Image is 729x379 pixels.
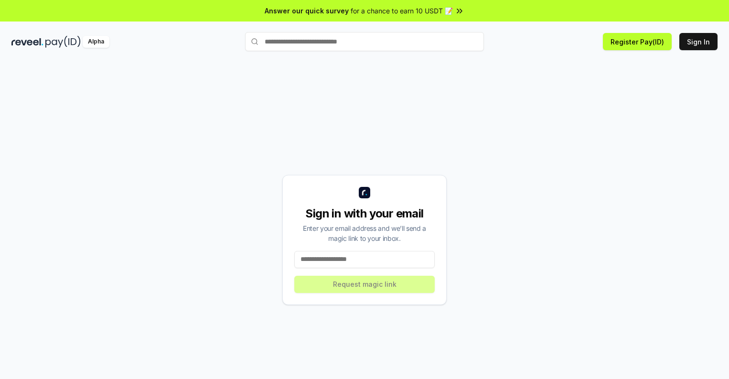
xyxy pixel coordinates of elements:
div: Alpha [83,36,109,48]
img: reveel_dark [11,36,43,48]
span: for a chance to earn 10 USDT 📝 [351,6,453,16]
img: logo_small [359,187,370,198]
span: Answer our quick survey [265,6,349,16]
div: Sign in with your email [294,206,435,221]
div: Enter your email address and we’ll send a magic link to your inbox. [294,223,435,243]
button: Sign In [679,33,718,50]
button: Register Pay(ID) [603,33,672,50]
img: pay_id [45,36,81,48]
